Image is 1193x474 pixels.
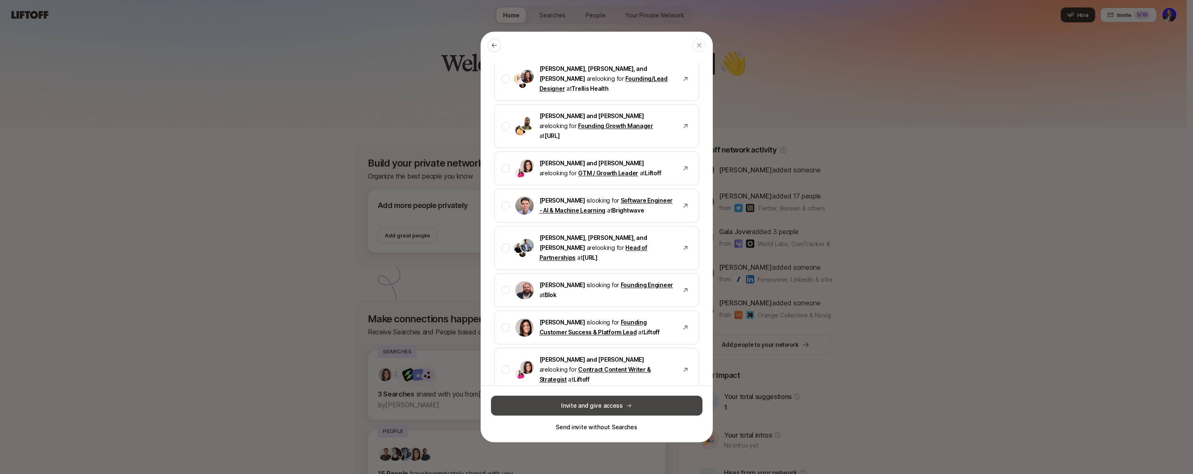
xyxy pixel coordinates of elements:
span: Trellis Health [571,85,608,92]
a: Head of Partnerships [539,244,647,261]
span: Blok [544,291,556,298]
a: Founding Growth Manager [578,122,653,129]
span: [PERSON_NAME] and [PERSON_NAME] [539,356,644,363]
span: Brightwave [612,207,644,214]
img: Tom Charman [515,281,534,299]
p: is looking for at [539,280,674,300]
img: Taylor Berghane [520,239,534,252]
a: Founding Engineer [621,281,673,288]
img: Estelle Giraud [520,70,534,83]
p: are looking for at [539,64,674,94]
span: [PERSON_NAME] [539,319,585,326]
img: Myles Elliott [519,250,526,257]
span: [PERSON_NAME] and [PERSON_NAME] [539,112,644,119]
p: are looking for at [539,158,674,178]
span: [URL] [544,132,560,139]
img: Eleanor Morgan [515,318,534,336]
button: Send invite without Searches [556,422,637,432]
a: Contract Content Writer & Strategist [539,366,651,383]
a: GTM / Growth Leader [578,169,638,177]
p: is looking for at [539,317,674,337]
p: is looking for at [539,196,674,215]
img: Emma Frane [515,167,525,177]
span: Liftoff [644,329,660,336]
img: Shubh Gupta [520,117,534,130]
img: Emma Frane [515,369,525,379]
p: are looking for at [539,233,674,263]
span: Liftoff [573,376,590,383]
span: [PERSON_NAME] [539,281,585,288]
p: are looking for at [539,111,674,141]
span: [PERSON_NAME], [PERSON_NAME], and [PERSON_NAME] [539,65,647,82]
img: Mike Conover [515,196,534,215]
p: P [517,76,520,81]
span: [URL] [582,254,598,261]
span: [PERSON_NAME], [PERSON_NAME], and [PERSON_NAME] [539,234,647,251]
img: Eleanor Morgan [520,360,534,374]
span: [PERSON_NAME] [539,197,585,204]
img: Eleanor Morgan [520,159,534,172]
span: [PERSON_NAME] and [PERSON_NAME] [539,160,644,167]
p: are looking for at [539,355,674,385]
span: Liftoff [645,169,661,177]
img: Michael Tannenbaum [514,243,524,253]
button: Invite and give access [491,396,702,416]
img: Karttikeya Mangalam [515,125,525,135]
img: Ryan Nabat [519,81,526,88]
